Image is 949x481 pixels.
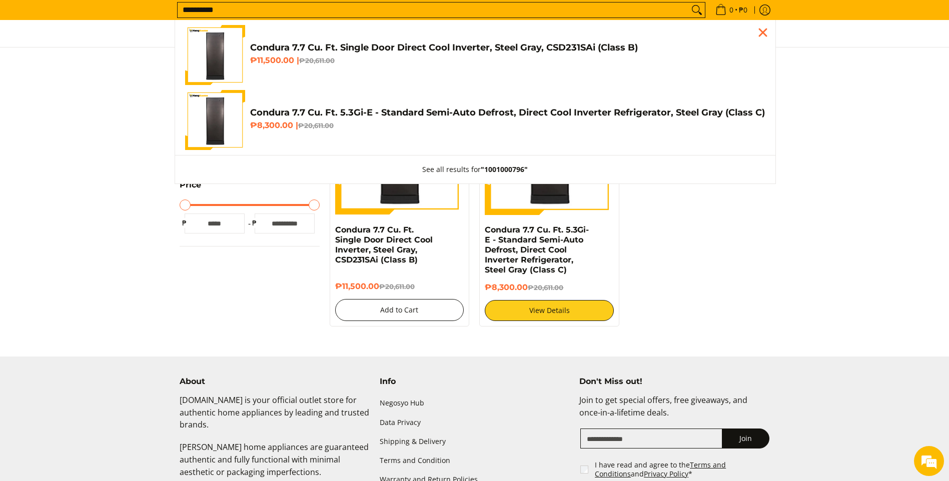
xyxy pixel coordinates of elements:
[379,282,415,290] del: ₱20,611.00
[58,126,138,227] span: We're online!
[180,394,370,441] p: [DOMAIN_NAME] is your official outlet store for authentic home appliances by leading and trusted ...
[180,181,201,196] summary: Open
[180,376,370,386] h4: About
[722,428,769,448] button: Join
[689,2,705,17] button: Search
[335,299,464,321] button: Add to Cart
[644,469,688,478] a: Privacy Policy
[737,6,749,13] span: ₱0
[595,460,770,478] label: I have read and agree to the and *
[755,25,770,40] div: Close pop up
[180,218,190,228] span: ₱
[335,281,464,291] h6: ₱11,500.00
[5,273,191,308] textarea: Type your message and hit 'Enter'
[380,394,570,413] a: Negosyo Hub
[250,218,260,228] span: ₱
[380,451,570,470] a: Terms and Condition
[380,376,570,386] h4: Info
[185,26,245,84] img: Condura 7.7 Cu. Ft. Single Door Direct Cool Inverter, Steel Gray, CSD231SAi (Class B)
[579,394,769,429] p: Join to get special offers, free giveaways, and once-in-a-lifetime deals.
[728,6,735,13] span: 0
[250,55,765,65] h6: ₱11,500.00 |
[485,300,614,321] a: View Details
[412,155,538,183] button: See all results for"1001000796"
[180,181,201,189] span: Price
[485,282,614,292] h6: ₱8,300.00
[185,25,765,85] a: Condura 7.7 Cu. Ft. Single Door Direct Cool Inverter, Steel Gray, CSD231SAi (Class B) Condura 7.7...
[298,121,334,129] del: ₱20,611.00
[380,432,570,451] a: Shipping & Delivery
[250,107,765,118] h4: Condura 7.7 Cu. Ft. 5.3Gi-E - Standard Semi-Auto Defrost, Direct Cool Inverter Refrigerator, Stee...
[164,5,188,29] div: Minimize live chat window
[595,460,726,478] a: Terms and Conditions
[712,4,750,15] span: •
[185,91,245,149] img: condura-csd-231SA5.3Ge- 7.7 cubic-feet-semi-auto-defrost-direct-cool-inverter-refrigerator-full-v...
[528,283,563,291] del: ₱20,611.00
[380,413,570,432] a: Data Privacy
[335,225,433,264] a: Condura 7.7 Cu. Ft. Single Door Direct Cool Inverter, Steel Gray, CSD231SAi (Class B)
[185,90,765,150] a: condura-csd-231SA5.3Ge- 7.7 cubic-feet-semi-auto-defrost-direct-cool-inverter-refrigerator-full-v...
[250,120,765,130] h6: ₱8,300.00 |
[250,42,765,53] h4: Condura 7.7 Cu. Ft. Single Door Direct Cool Inverter, Steel Gray, CSD231SAi (Class B)
[579,376,769,386] h4: Don't Miss out!
[481,164,528,174] strong: "1001000796"
[485,225,589,274] a: Condura 7.7 Cu. Ft. 5.3Gi-E - Standard Semi-Auto Defrost, Direct Cool Inverter Refrigerator, Stee...
[299,56,335,64] del: ₱20,611.00
[52,56,168,69] div: Chat with us now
